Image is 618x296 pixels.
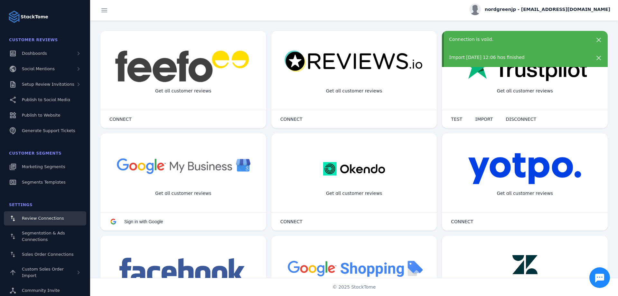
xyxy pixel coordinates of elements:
[274,215,309,228] button: CONNECT
[280,117,303,121] span: CONNECT
[468,153,582,185] img: yotpo.png
[449,36,587,43] div: Connection is valid.
[22,267,64,278] span: Custom Sales Order Import
[22,82,74,87] span: Setup Review Invitations
[321,185,388,202] div: Get all customer reviews
[274,113,309,126] button: CONNECT
[469,4,481,15] img: profile.jpg
[492,185,558,202] div: Get all customer reviews
[506,117,536,121] span: DISCONNECT
[4,175,86,189] a: Segments Templates
[150,185,217,202] div: Get all customer reviews
[4,124,86,138] a: Generate Support Tickets
[22,113,60,118] span: Publish to Website
[4,93,86,107] a: Publish to Social Media
[499,113,543,126] button: DISCONNECT
[103,113,138,126] button: CONNECT
[9,38,58,42] span: Customer Reviews
[114,50,252,82] img: feefo.png
[22,252,73,257] span: Sales Order Connections
[475,117,493,121] span: IMPORT
[502,255,548,287] img: zendesk.png
[22,164,65,169] span: Marketing Segments
[113,153,253,179] img: googlebusiness.png
[22,66,55,71] span: Social Mentions
[280,219,303,224] span: CONNECT
[22,288,60,293] span: Community Invite
[451,219,473,224] span: CONNECT
[103,215,170,228] button: Sign in with Google
[22,231,65,242] span: Segmentation & Ads Connections
[150,82,217,100] div: Get all customer reviews
[469,113,499,126] button: IMPORT
[22,128,75,133] span: Generate Support Tickets
[332,284,376,291] span: © 2025 StackTome
[4,247,86,262] a: Sales Order Connections
[284,50,424,73] img: reviewsio.svg
[4,227,86,246] a: Segmentation & Ads Connections
[22,216,64,221] span: Review Connections
[21,14,48,20] strong: StackTome
[9,151,61,156] span: Customer Segments
[109,117,132,121] span: CONNECT
[445,113,469,126] button: TEST
[4,211,86,225] a: Review Connections
[445,215,480,228] button: CONNECT
[321,82,388,100] div: Get all customer reviews
[9,203,33,207] span: Settings
[323,153,385,185] img: okendo.webp
[485,6,610,13] span: nordgreenjp - [EMAIL_ADDRESS][DOMAIN_NAME]
[492,82,558,100] div: Get all customer reviews
[8,10,21,23] img: Logo image
[451,117,462,121] span: TEST
[124,219,163,224] span: Sign in with Google
[4,108,86,122] a: Publish to Website
[469,4,610,15] button: nordgreenjp - [EMAIL_ADDRESS][DOMAIN_NAME]
[284,255,424,281] img: googleshopping.png
[22,97,70,102] span: Publish to Social Media
[4,160,86,174] a: Marketing Segments
[22,51,47,56] span: Dashboards
[449,54,587,61] div: Import [DATE] 12:06 has finished
[22,180,66,185] span: Segments Templates
[115,255,252,287] img: facebook.png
